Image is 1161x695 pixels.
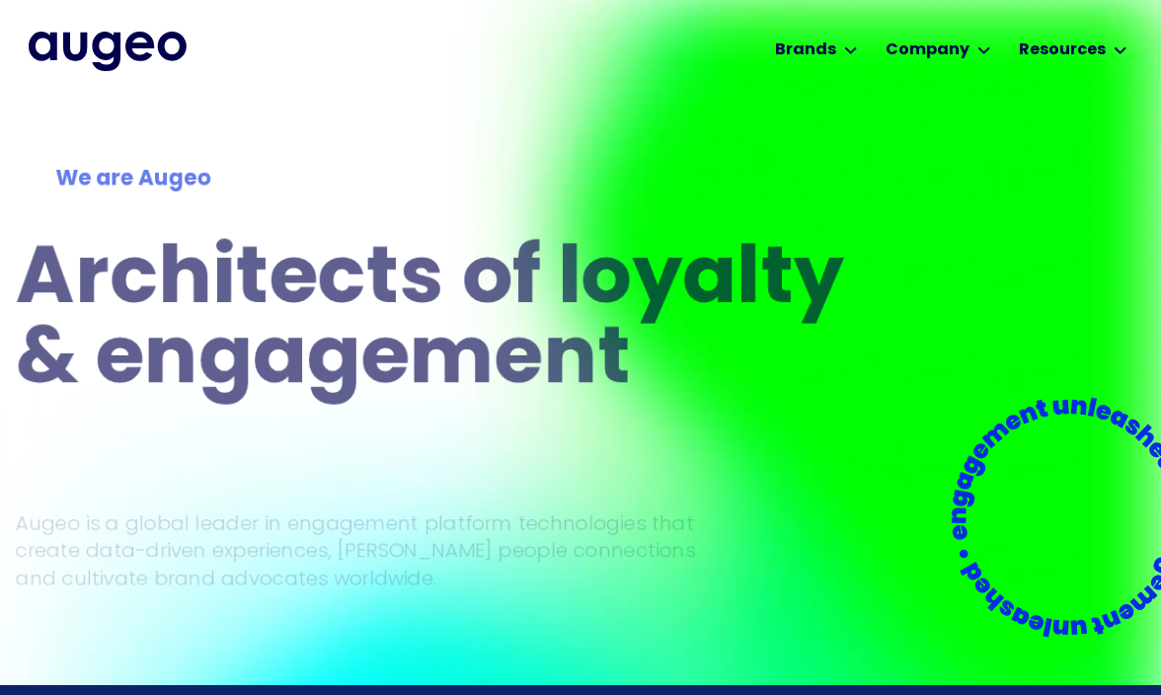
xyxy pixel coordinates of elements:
img: Augeo's full logo in midnight blue. [29,32,187,71]
p: Augeo is a global leader in engagement platform technologies that create data-driven experiences,... [16,508,695,591]
div: Company [886,39,969,62]
div: Resources [1019,39,1106,62]
h1: Architects of loyalty & engagement [16,242,869,402]
div: Brands [775,39,836,62]
a: home [29,32,187,71]
div: We are Augeo [55,164,828,196]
